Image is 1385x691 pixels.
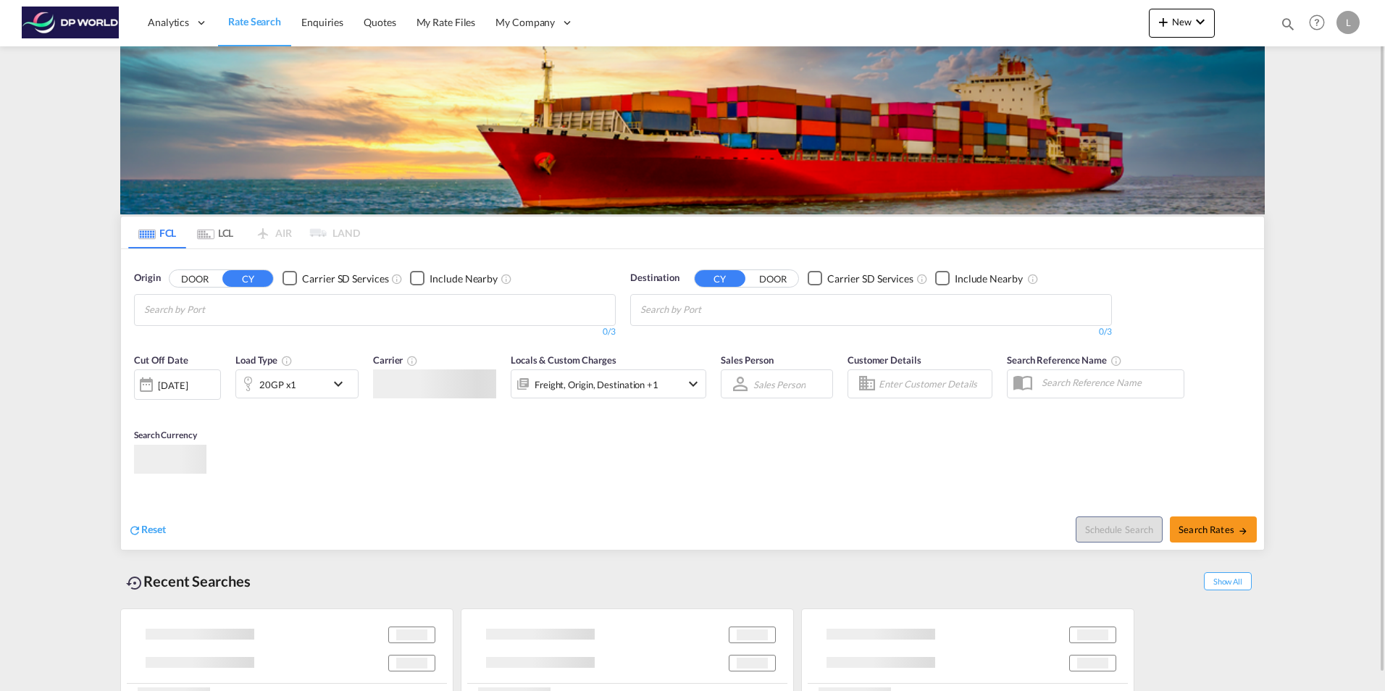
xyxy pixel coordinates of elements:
md-chips-wrap: Chips container with autocompletion. Enter the text area, type text to search, and then use the u... [638,295,784,322]
span: My Company [495,15,555,30]
div: [DATE] [158,379,188,392]
md-icon: icon-chevron-down [330,375,354,393]
div: [DATE] [134,369,221,400]
button: Search Ratesicon-arrow-right [1170,516,1257,543]
span: Rate Search [228,15,281,28]
md-icon: Your search will be saved by the below given name [1110,355,1122,367]
md-icon: icon-plus 400-fg [1155,13,1172,30]
md-checkbox: Checkbox No Ink [410,271,498,286]
span: Customer Details [848,354,921,366]
md-chips-wrap: Chips container with autocompletion. Enter the text area, type text to search, and then use the u... [142,295,288,322]
span: Locals & Custom Charges [511,354,616,366]
div: Freight Origin Destination Factory Stuffingicon-chevron-down [511,369,706,398]
button: Note: By default Schedule search will only considerorigin ports, destination ports and cut off da... [1076,516,1163,543]
input: Chips input. [144,298,282,322]
md-icon: The selected Trucker/Carrierwill be displayed in the rate results If the rates are from another f... [406,355,418,367]
div: Include Nearby [955,272,1023,286]
md-icon: Unchecked: Search for CY (Container Yard) services for all selected carriers.Checked : Search for... [916,273,928,285]
md-icon: icon-backup-restore [126,574,143,592]
md-icon: Unchecked: Ignores neighbouring ports when fetching rates.Checked : Includes neighbouring ports w... [1027,273,1039,285]
md-icon: icon-chevron-down [685,375,702,393]
span: Cut Off Date [134,354,188,366]
span: Enquiries [301,16,343,28]
div: Carrier SD Services [827,272,913,286]
md-checkbox: Checkbox No Ink [935,271,1023,286]
span: Load Type [235,354,293,366]
span: My Rate Files [417,16,476,28]
span: Analytics [148,15,189,30]
span: Carrier [373,354,418,366]
md-icon: icon-refresh [128,524,141,537]
button: CY [222,270,273,287]
md-pagination-wrapper: Use the left and right arrow keys to navigate between tabs [128,217,360,248]
span: New [1155,16,1209,28]
span: Help [1305,10,1329,35]
div: icon-refreshReset [128,522,166,538]
div: icon-magnify [1280,16,1296,38]
span: Search Currency [134,430,197,440]
span: Show All [1204,572,1252,590]
input: Chips input. [640,298,778,322]
div: Include Nearby [430,272,498,286]
span: Search Reference Name [1007,354,1122,366]
div: 20GP x1icon-chevron-down [235,369,359,398]
md-checkbox: Checkbox No Ink [283,271,388,286]
div: L [1336,11,1360,34]
md-tab-item: LCL [186,217,244,248]
md-icon: icon-arrow-right [1238,526,1248,536]
span: Sales Person [721,354,774,366]
div: Help [1305,10,1336,36]
span: Search Rates [1179,524,1248,535]
img: LCL+%26+FCL+BACKGROUND.png [120,46,1265,214]
input: Enter Customer Details [879,373,987,395]
span: Reset [141,523,166,535]
button: DOOR [170,270,220,287]
div: 0/3 [630,326,1112,338]
md-icon: Unchecked: Ignores neighbouring ports when fetching rates.Checked : Includes neighbouring ports w... [501,273,512,285]
md-icon: Unchecked: Search for CY (Container Yard) services for all selected carriers.Checked : Search for... [391,273,403,285]
input: Search Reference Name [1034,372,1184,393]
div: Carrier SD Services [302,272,388,286]
md-icon: icon-magnify [1280,16,1296,32]
md-checkbox: Checkbox No Ink [808,271,913,286]
button: DOOR [748,270,798,287]
img: c08ca190194411f088ed0f3ba295208c.png [22,7,120,39]
button: CY [695,270,745,287]
div: OriginDOOR CY Checkbox No InkUnchecked: Search for CY (Container Yard) services for all selected ... [121,249,1264,550]
div: Recent Searches [120,565,256,598]
div: 0/3 [134,326,616,338]
div: 20GP x1 [259,374,296,395]
md-icon: icon-chevron-down [1192,13,1209,30]
md-icon: icon-information-outline [281,355,293,367]
span: Quotes [364,16,396,28]
md-datepicker: Select [134,398,145,418]
div: Freight Origin Destination Factory Stuffing [535,374,658,395]
md-tab-item: FCL [128,217,186,248]
span: Destination [630,271,679,285]
button: icon-plus 400-fgNewicon-chevron-down [1149,9,1215,38]
md-select: Sales Person [752,374,807,395]
span: Origin [134,271,160,285]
